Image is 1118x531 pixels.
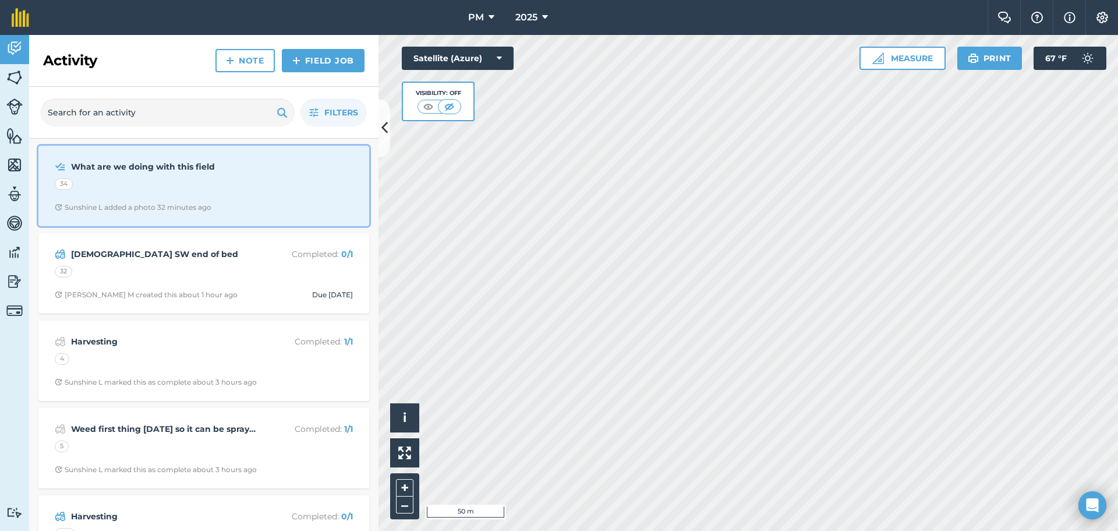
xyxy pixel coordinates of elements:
img: svg+xml;base64,PHN2ZyB4bWxucz0iaHR0cDovL3d3dy53My5vcmcvMjAwMC9zdmciIHdpZHRoPSIxNCIgaGVpZ2h0PSIyNC... [226,54,234,68]
button: Measure [859,47,946,70]
a: What are we doing with this field34Clock with arrow pointing clockwiseSunshine L added a photo 32... [45,153,362,219]
img: svg+xml;base64,PD94bWwgdmVyc2lvbj0iMS4wIiBlbmNvZGluZz0idXRmLTgiPz4KPCEtLSBHZW5lcmF0b3I6IEFkb2JlIE... [6,99,23,115]
p: Completed : [260,335,353,348]
img: svg+xml;base64,PHN2ZyB4bWxucz0iaHR0cDovL3d3dy53My5vcmcvMjAwMC9zdmciIHdpZHRoPSIxOSIgaGVpZ2h0PSIyNC... [968,51,979,65]
span: 2025 [515,10,537,24]
img: svg+xml;base64,PD94bWwgdmVyc2lvbj0iMS4wIiBlbmNvZGluZz0idXRmLTgiPz4KPCEtLSBHZW5lcmF0b3I6IEFkb2JlIE... [55,160,66,174]
div: Open Intercom Messenger [1078,491,1106,519]
h2: Activity [43,51,97,70]
p: Completed : [260,423,353,435]
img: svg+xml;base64,PD94bWwgdmVyc2lvbj0iMS4wIiBlbmNvZGluZz0idXRmLTgiPz4KPCEtLSBHZW5lcmF0b3I6IEFkb2JlIE... [6,273,23,290]
img: A cog icon [1095,12,1109,23]
img: Clock with arrow pointing clockwise [55,203,62,211]
img: svg+xml;base64,PD94bWwgdmVyc2lvbj0iMS4wIiBlbmNvZGluZz0idXRmLTgiPz4KPCEtLSBHZW5lcmF0b3I6IEFkb2JlIE... [6,185,23,203]
img: svg+xml;base64,PD94bWwgdmVyc2lvbj0iMS4wIiBlbmNvZGluZz0idXRmLTgiPz4KPCEtLSBHZW5lcmF0b3I6IEFkb2JlIE... [6,303,23,319]
div: Sunshine L marked this as complete about 3 hours ago [55,465,257,474]
img: svg+xml;base64,PD94bWwgdmVyc2lvbj0iMS4wIiBlbmNvZGluZz0idXRmLTgiPz4KPCEtLSBHZW5lcmF0b3I6IEFkb2JlIE... [55,247,66,261]
img: svg+xml;base64,PD94bWwgdmVyc2lvbj0iMS4wIiBlbmNvZGluZz0idXRmLTgiPz4KPCEtLSBHZW5lcmF0b3I6IEFkb2JlIE... [55,335,66,349]
img: svg+xml;base64,PHN2ZyB4bWxucz0iaHR0cDovL3d3dy53My5vcmcvMjAwMC9zdmciIHdpZHRoPSI1MCIgaGVpZ2h0PSI0MC... [442,101,457,112]
img: svg+xml;base64,PHN2ZyB4bWxucz0iaHR0cDovL3d3dy53My5vcmcvMjAwMC9zdmciIHdpZHRoPSI1NiIgaGVpZ2h0PSI2MC... [6,156,23,174]
img: Clock with arrow pointing clockwise [55,378,62,386]
strong: 1 / 1 [344,424,353,434]
img: svg+xml;base64,PD94bWwgdmVyc2lvbj0iMS4wIiBlbmNvZGluZz0idXRmLTgiPz4KPCEtLSBHZW5lcmF0b3I6IEFkb2JlIE... [6,214,23,232]
img: Clock with arrow pointing clockwise [55,291,62,298]
div: 34 [55,178,73,190]
strong: [DEMOGRAPHIC_DATA] SW end of bed [71,248,256,261]
a: [DEMOGRAPHIC_DATA] SW end of bedCompleted: 0/132Clock with arrow pointing clockwise[PERSON_NAME] ... [45,240,362,307]
button: – [396,497,413,514]
strong: Harvesting [71,510,256,523]
p: Completed : [260,248,353,261]
img: svg+xml;base64,PD94bWwgdmVyc2lvbj0iMS4wIiBlbmNvZGluZz0idXRmLTgiPz4KPCEtLSBHZW5lcmF0b3I6IEFkb2JlIE... [55,422,66,436]
strong: Harvesting [71,335,256,348]
img: svg+xml;base64,PD94bWwgdmVyc2lvbj0iMS4wIiBlbmNvZGluZz0idXRmLTgiPz4KPCEtLSBHZW5lcmF0b3I6IEFkb2JlIE... [1076,47,1099,70]
a: Weed first thing [DATE] so it can be sprayedCompleted: 1/15Clock with arrow pointing clockwiseSun... [45,415,362,481]
div: [PERSON_NAME] M created this about 1 hour ago [55,290,238,300]
button: 67 °F [1034,47,1106,70]
strong: Weed first thing [DATE] so it can be sprayed [71,423,256,435]
img: Clock with arrow pointing clockwise [55,466,62,473]
img: svg+xml;base64,PD94bWwgdmVyc2lvbj0iMS4wIiBlbmNvZGluZz0idXRmLTgiPz4KPCEtLSBHZW5lcmF0b3I6IEFkb2JlIE... [6,40,23,57]
a: Field Job [282,49,365,72]
div: Due [DATE] [312,290,353,300]
img: svg+xml;base64,PHN2ZyB4bWxucz0iaHR0cDovL3d3dy53My5vcmcvMjAwMC9zdmciIHdpZHRoPSI1NiIgaGVpZ2h0PSI2MC... [6,69,23,86]
img: svg+xml;base64,PHN2ZyB4bWxucz0iaHR0cDovL3d3dy53My5vcmcvMjAwMC9zdmciIHdpZHRoPSIxNCIgaGVpZ2h0PSIyNC... [292,54,300,68]
a: Note [215,49,275,72]
button: Satellite (Azure) [402,47,514,70]
img: fieldmargin Logo [12,8,29,27]
img: svg+xml;base64,PHN2ZyB4bWxucz0iaHR0cDovL3d3dy53My5vcmcvMjAwMC9zdmciIHdpZHRoPSIxOSIgaGVpZ2h0PSIyNC... [277,106,288,119]
img: Four arrows, one pointing top left, one top right, one bottom right and the last bottom left [398,446,411,459]
div: 32 [55,266,72,277]
img: A question mark icon [1030,12,1044,23]
div: 5 [55,441,69,452]
input: Search for an activity [41,99,295,126]
strong: 0 / 1 [341,511,353,522]
span: Filters [324,106,358,119]
div: Sunshine L added a photo 32 minutes ago [55,203,211,212]
img: svg+xml;base64,PD94bWwgdmVyc2lvbj0iMS4wIiBlbmNvZGluZz0idXRmLTgiPz4KPCEtLSBHZW5lcmF0b3I6IEFkb2JlIE... [55,509,66,523]
button: Filters [300,99,367,126]
strong: 0 / 1 [341,249,353,259]
span: PM [468,10,484,24]
img: Two speech bubbles overlapping with the left bubble in the forefront [997,12,1011,23]
img: svg+xml;base64,PHN2ZyB4bWxucz0iaHR0cDovL3d3dy53My5vcmcvMjAwMC9zdmciIHdpZHRoPSI1NiIgaGVpZ2h0PSI2MC... [6,127,23,145]
span: 67 ° F [1045,47,1067,70]
img: svg+xml;base64,PD94bWwgdmVyc2lvbj0iMS4wIiBlbmNvZGluZz0idXRmLTgiPz4KPCEtLSBHZW5lcmF0b3I6IEFkb2JlIE... [6,244,23,261]
button: i [390,403,419,432]
div: Visibility: Off [416,89,461,98]
a: HarvestingCompleted: 1/14Clock with arrow pointing clockwiseSunshine L marked this as complete ab... [45,328,362,394]
div: Sunshine L marked this as complete about 3 hours ago [55,378,257,387]
img: svg+xml;base64,PHN2ZyB4bWxucz0iaHR0cDovL3d3dy53My5vcmcvMjAwMC9zdmciIHdpZHRoPSIxNyIgaGVpZ2h0PSIxNy... [1064,10,1075,24]
p: Completed : [260,510,353,523]
div: 4 [55,353,69,365]
strong: 1 / 1 [344,336,353,347]
button: + [396,479,413,497]
img: Ruler icon [872,52,884,64]
img: svg+xml;base64,PHN2ZyB4bWxucz0iaHR0cDovL3d3dy53My5vcmcvMjAwMC9zdmciIHdpZHRoPSI1MCIgaGVpZ2h0PSI0MC... [421,101,436,112]
strong: What are we doing with this field [71,160,256,173]
span: i [403,410,406,425]
img: svg+xml;base64,PD94bWwgdmVyc2lvbj0iMS4wIiBlbmNvZGluZz0idXRmLTgiPz4KPCEtLSBHZW5lcmF0b3I6IEFkb2JlIE... [6,507,23,518]
button: Print [957,47,1023,70]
